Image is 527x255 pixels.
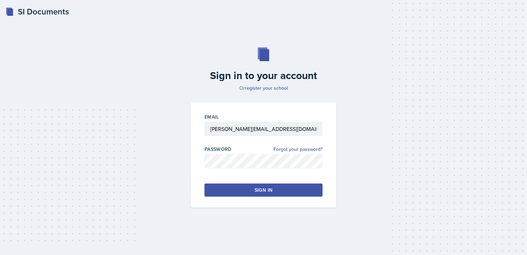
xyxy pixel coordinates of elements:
a: Forgot your password? [273,146,323,153]
a: SI Documents [5,5,69,18]
label: Email [204,113,219,120]
p: Or [187,85,340,91]
input: Email [204,122,323,136]
h2: Sign in to your account [187,69,340,82]
div: Sign in [255,187,272,193]
a: register your school [245,85,288,91]
label: Password [204,146,232,153]
button: Sign in [204,184,323,197]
